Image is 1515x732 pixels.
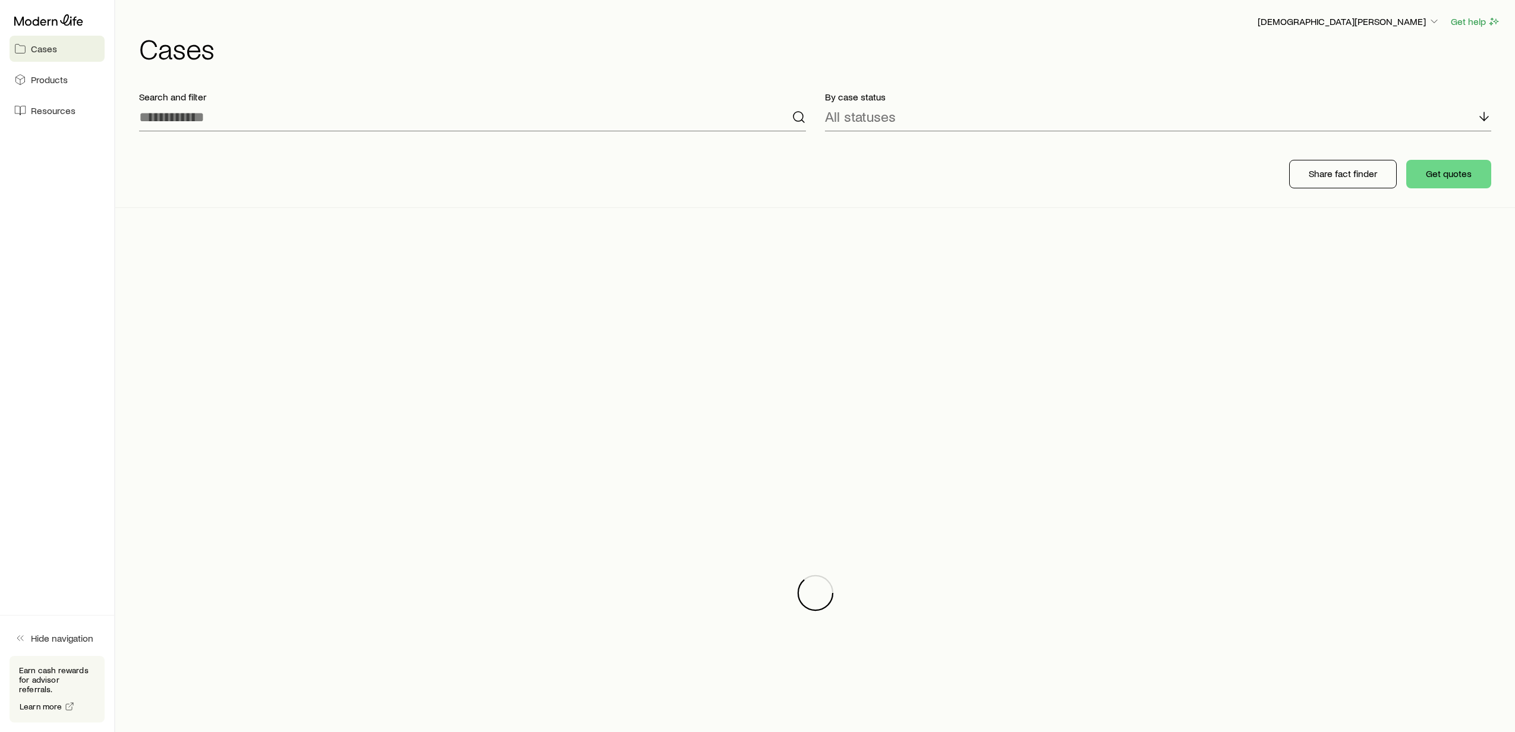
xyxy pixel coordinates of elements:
p: Search and filter [139,91,806,103]
p: [DEMOGRAPHIC_DATA][PERSON_NAME] [1258,15,1440,27]
a: Resources [10,97,105,124]
button: Share fact finder [1289,160,1397,188]
button: Get help [1450,15,1501,29]
span: Products [31,74,68,86]
h1: Cases [139,34,1501,62]
button: [DEMOGRAPHIC_DATA][PERSON_NAME] [1257,15,1441,29]
p: All statuses [825,108,896,125]
span: Hide navigation [31,632,93,644]
span: Cases [31,43,57,55]
div: Earn cash rewards for advisor referrals.Learn more [10,656,105,722]
p: Share fact finder [1309,168,1377,179]
p: By case status [825,91,1492,103]
button: Hide navigation [10,625,105,651]
a: Cases [10,36,105,62]
a: Products [10,67,105,93]
span: Learn more [20,702,62,711]
button: Get quotes [1406,160,1491,188]
span: Resources [31,105,75,116]
p: Earn cash rewards for advisor referrals. [19,665,95,694]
